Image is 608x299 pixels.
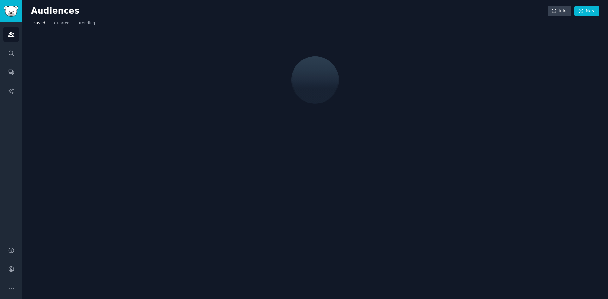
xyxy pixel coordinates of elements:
[31,18,47,31] a: Saved
[548,6,571,16] a: Info
[574,6,599,16] a: New
[76,18,97,31] a: Trending
[4,6,18,17] img: GummySearch logo
[31,6,548,16] h2: Audiences
[33,21,45,26] span: Saved
[52,18,72,31] a: Curated
[79,21,95,26] span: Trending
[54,21,70,26] span: Curated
